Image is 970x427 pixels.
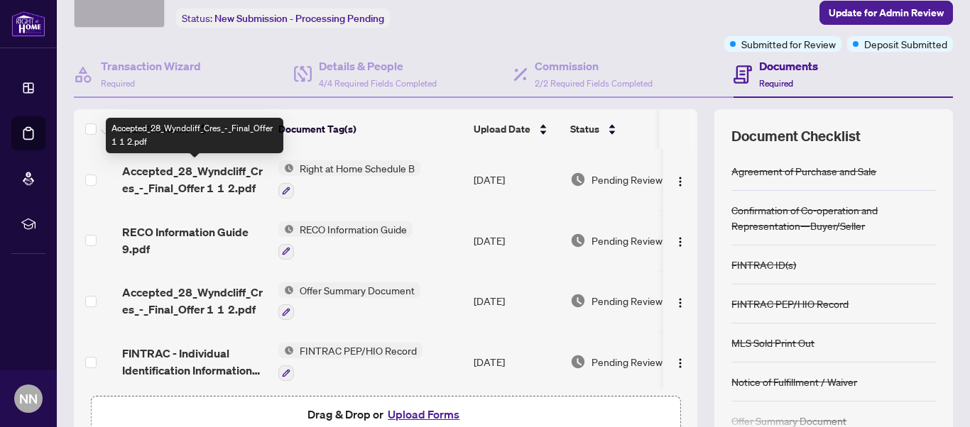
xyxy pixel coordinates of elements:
span: Right at Home Schedule B [294,160,420,176]
span: Update for Admin Review [829,1,944,24]
img: Document Status [570,172,586,187]
h4: Details & People [319,57,437,74]
div: Notice of Fulfillment / Waiver [731,374,857,389]
img: Logo [675,236,686,248]
div: FINTRAC ID(s) [731,257,796,272]
span: Status [570,121,599,137]
th: (12) File Name [116,109,273,149]
button: Status IconFINTRAC PEP/HIO Record [278,343,423,381]
span: Upload Date [474,121,530,137]
img: Status Icon [278,160,294,176]
img: Logo [675,297,686,309]
span: Submitted for Review [741,36,836,52]
h4: Documents [759,57,818,74]
div: Confirmation of Co-operation and Representation—Buyer/Seller [731,202,936,233]
td: [DATE] [468,271,565,332]
img: Document Status [570,354,586,370]
img: Status Icon [278,282,294,298]
span: Pending Review [592,172,663,187]
button: Status IconOffer Summary Document [278,282,420,321]
span: RECO Information Guide 9.pdf [122,223,267,257]
div: FINTRAC PEP/HIO Record [731,296,849,311]
span: FINTRAC PEP/HIO Record [294,343,423,358]
button: Logo [669,229,692,252]
button: Logo [669,168,692,191]
img: Logo [675,176,686,187]
td: [DATE] [468,149,565,210]
span: FINTRAC - Individual Identification Information Record 2.pdf [122,345,267,379]
span: RECO Information Guide [294,221,413,237]
span: Accepted_28_Wyndcliff_Cres_-_Final_Offer 1 1 2.pdf [122,162,267,196]
span: 4/4 Required Fields Completed [319,78,437,89]
th: Upload Date [468,109,565,149]
th: Status [565,109,685,149]
img: Status Icon [278,221,294,237]
span: Pending Review [592,354,663,370]
img: Document Status [570,233,586,248]
td: [DATE] [468,210,565,271]
span: 2/2 Required Fields Completed [535,78,653,89]
h4: Transaction Wizard [101,57,201,74]
div: MLS Sold Print Out [731,335,814,350]
div: Accepted_28_Wyndcliff_Cres_-_Final_Offer 1 1 2.pdf [106,118,283,153]
button: Status IconRight at Home Schedule B [278,160,420,199]
button: Upload Forms [383,405,464,423]
td: [DATE] [468,331,565,392]
button: Logo [669,289,692,312]
span: Document Checklist [731,126,861,146]
span: New Submission - Processing Pending [214,12,384,25]
th: Document Tag(s) [273,109,468,149]
span: Pending Review [592,293,663,309]
button: Logo [669,350,692,373]
div: Status: [176,9,390,28]
button: Update for Admin Review [819,1,953,25]
span: Required [759,78,793,89]
span: Deposit Submitted [864,36,947,52]
img: Document Status [570,293,586,309]
div: Agreement of Purchase and Sale [731,163,876,179]
img: Logo [675,357,686,369]
span: Accepted_28_Wyndcliff_Cres_-_Final_Offer 1 1 2.pdf [122,284,267,318]
span: Pending Review [592,233,663,248]
span: Required [101,78,135,89]
h4: Commission [535,57,653,74]
span: Offer Summary Document [294,282,420,298]
span: Drag & Drop or [307,405,464,423]
img: Status Icon [278,343,294,358]
img: logo [11,11,45,37]
button: Status IconRECO Information Guide [278,221,413,260]
span: NN [19,389,38,409]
